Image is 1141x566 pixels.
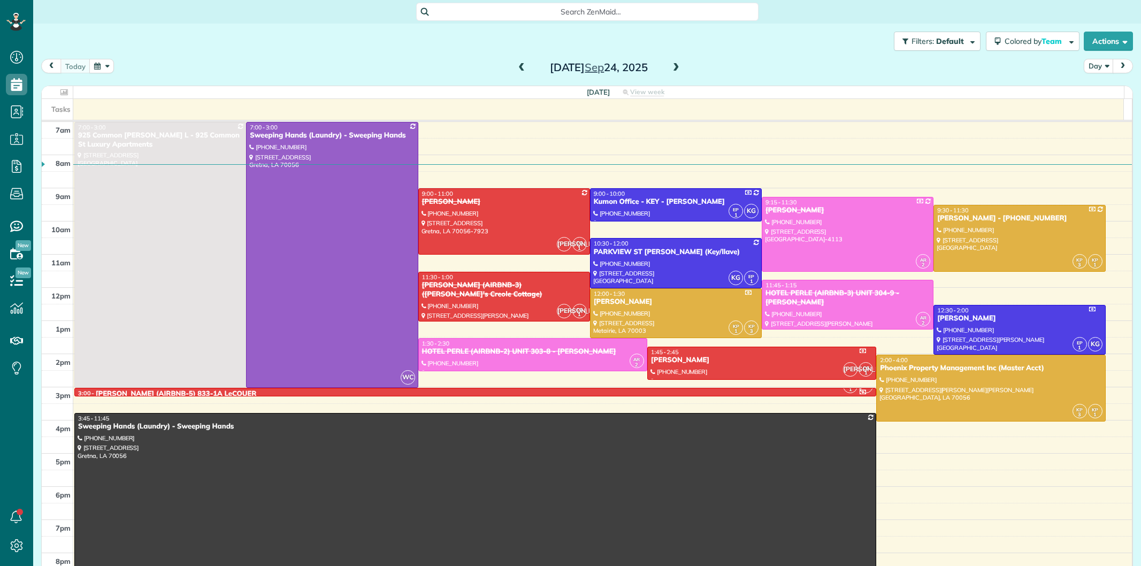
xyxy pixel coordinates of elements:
span: View week [630,88,664,96]
span: AR [633,356,640,362]
span: KG [1088,337,1102,351]
span: KP [1076,257,1083,263]
span: CG [576,307,583,312]
span: 5pm [56,457,71,466]
span: [PERSON_NAME] [557,237,571,251]
span: 9:30 - 11:30 [937,206,968,214]
small: 1 [573,310,586,320]
span: 9am [56,192,71,201]
div: Phoenix Property Management Inc (Master Acct) [879,364,1102,373]
span: Sep [585,60,604,74]
span: 10am [51,225,71,234]
span: KP [748,323,755,329]
small: 2 [630,360,644,370]
span: [PERSON_NAME] [843,362,857,377]
span: AR [920,315,926,320]
span: 12pm [51,292,71,300]
h2: [DATE] 24, 2025 [532,62,665,73]
span: 7am [56,126,71,134]
span: KG [729,271,743,285]
div: [PERSON_NAME] (AIRBNB-3) ([PERSON_NAME]'s Creole Cottage) [422,281,587,299]
span: WC [401,370,415,385]
span: 4pm [56,424,71,433]
span: 8am [56,159,71,167]
small: 1 [745,277,758,287]
div: [PERSON_NAME] [422,197,587,206]
span: 7:00 - 3:00 [250,124,278,131]
span: 12:00 - 1:30 [594,290,625,297]
span: Default [936,36,964,46]
div: Sweeping Hands (Laundry) - Sweeping Hands [78,422,873,431]
small: 3 [745,326,758,336]
div: [PERSON_NAME] [593,297,759,307]
span: 3pm [56,391,71,400]
span: KP [733,323,739,329]
span: Tasks [51,105,71,113]
span: [DATE] [587,88,610,96]
button: Colored byTeam [986,32,1079,51]
span: 11:45 - 1:15 [765,281,797,289]
small: 1 [1089,260,1102,270]
button: Day [1084,59,1114,73]
span: 1pm [56,325,71,333]
span: Filters: [912,36,934,46]
span: New [16,240,31,251]
small: 2 [916,318,930,328]
span: EP [733,206,739,212]
button: today [60,59,90,73]
span: AR [920,257,926,263]
span: KP [1092,257,1098,263]
span: 11:30 - 1:00 [422,273,453,281]
span: 9:00 - 10:00 [594,190,625,197]
span: KP [1076,407,1083,412]
span: Team [1042,36,1063,46]
small: 2 [916,260,930,270]
button: next [1113,59,1133,73]
span: 11am [51,258,71,267]
div: [PERSON_NAME] (AIRBNB-5) 833-1A LeCOUER [96,389,257,399]
span: KP [1092,407,1098,412]
div: Kumon Office - KEY - [PERSON_NAME] [593,197,759,206]
span: New [16,267,31,278]
span: 3:45 - 11:45 [78,415,109,422]
div: [PERSON_NAME] [765,206,930,215]
small: 1 [729,210,742,220]
small: 1 [859,368,872,378]
span: 10:30 - 12:00 [594,240,629,247]
span: 2:00 - 4:00 [880,356,908,364]
span: 7pm [56,524,71,532]
div: 925 Common [PERSON_NAME] L - 925 Common St Luxury Apartments [78,131,243,149]
small: 3 [1073,410,1086,420]
small: 1 [729,326,742,336]
a: Filters: Default [889,32,981,51]
button: Filters: Default [894,32,981,51]
span: [PERSON_NAME] [557,304,571,318]
small: 1 [573,243,586,254]
small: 1 [1073,343,1086,353]
button: prev [41,59,62,73]
span: Colored by [1005,36,1066,46]
span: 6pm [56,491,71,499]
span: CG [863,365,869,371]
span: 9:00 - 11:00 [422,190,453,197]
div: [PERSON_NAME] [650,356,873,365]
div: Sweeping Hands (Laundry) - Sweeping Hands [249,131,415,140]
div: HOTEL PERLE (AIRBNB-3) UNIT 304-9 - [PERSON_NAME] [765,289,930,307]
span: 8pm [56,557,71,565]
span: EP [1077,340,1083,346]
div: HOTEL PERLE (AIRBNB-2) UNIT 303-8 - [PERSON_NAME] [422,347,644,356]
span: CG [576,240,583,246]
div: [PERSON_NAME] - [PHONE_NUMBER] [937,214,1102,223]
span: 7:00 - 3:00 [78,124,106,131]
span: EP [748,273,754,279]
div: [PERSON_NAME] [937,314,1102,323]
span: 12:30 - 2:00 [937,307,968,314]
small: 1 [1089,410,1102,420]
span: 9:15 - 11:30 [765,198,797,206]
small: 3 [1073,260,1086,270]
button: Actions [1084,32,1133,51]
span: KG [744,204,759,218]
div: PARKVIEW ST [PERSON_NAME] (Key/llave) [593,248,759,257]
small: 1 [844,385,857,395]
span: 1:30 - 2:30 [422,340,450,347]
